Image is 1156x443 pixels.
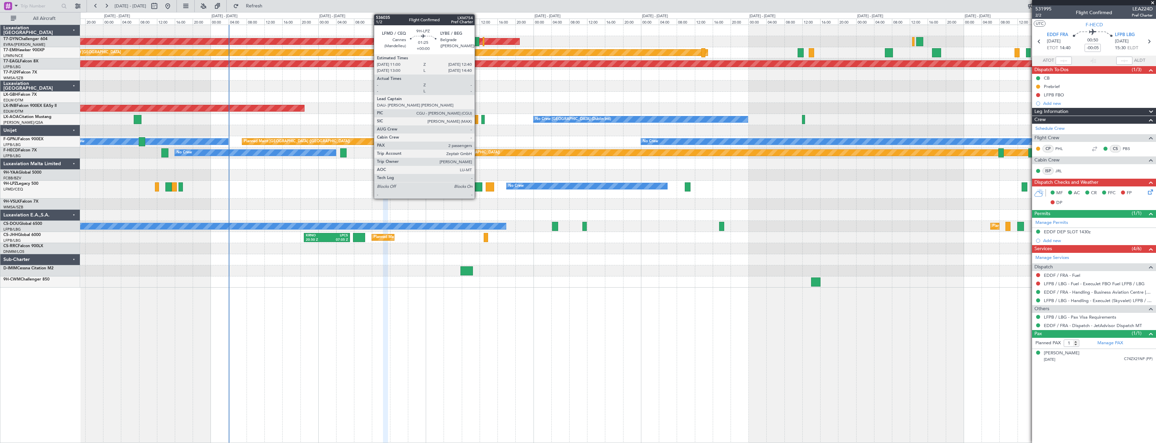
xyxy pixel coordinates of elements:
span: Refresh [240,4,268,8]
a: CS-RRCFalcon 900LX [3,244,43,248]
div: 08:00 [247,19,264,25]
div: Planned Maint [GEOGRAPHIC_DATA] [57,48,121,58]
div: 08:00 [892,19,910,25]
div: 16:00 [282,19,300,25]
span: T7-PJ29 [3,70,19,75]
span: CS-DOU [3,222,19,226]
div: 00:00 [534,19,551,25]
div: Flight Confirmed [1076,9,1112,16]
span: [DATE] [1115,38,1129,45]
span: 2/2 [1035,12,1052,18]
a: WMSA/SZB [3,76,23,81]
div: 20:00 [946,19,964,25]
button: Refresh [230,1,270,11]
div: [DATE] - [DATE] [857,13,883,19]
div: 00:00 [641,19,659,25]
span: F-GPNJ [3,137,18,141]
a: LFPB/LBG [3,238,21,243]
div: 20:00 [85,19,103,25]
div: Add new [1043,100,1153,106]
a: LX-AOACitation Mustang [3,115,52,119]
div: [DATE] - [DATE] [319,13,345,19]
div: 08:00 [462,19,480,25]
span: Dispatch To-Dos [1034,66,1068,74]
div: 08:00 [784,19,802,25]
div: 16:00 [497,19,515,25]
span: 9H-YAA [3,171,19,175]
div: 04:00 [551,19,569,25]
div: 12:00 [587,19,605,25]
a: LFPB/LBG [3,142,21,147]
a: T7-EMIHawker 900XP [3,48,44,52]
span: EDDF FRA [1047,32,1068,38]
a: 9H-YAAGlobal 5000 [3,171,41,175]
label: Planned PAX [1035,340,1061,347]
div: 04:00 [336,19,354,25]
span: T7-DYN [3,37,19,41]
div: EDDF DEP SLOT 1430z [1044,229,1091,235]
div: Add new [1043,238,1153,243]
div: 04:00 [229,19,247,25]
div: KRNO [306,233,327,238]
a: LFPB/LBG [3,153,21,158]
a: LFPB/LBG [3,64,21,69]
div: 04:00 [444,19,461,25]
span: Leg Information [1034,108,1068,116]
a: [PERSON_NAME]/QSA [3,120,43,125]
div: 00:00 [426,19,444,25]
div: No Crew [643,137,658,147]
div: [PERSON_NAME] [1044,350,1080,357]
div: Planned Maint [GEOGRAPHIC_DATA] ([GEOGRAPHIC_DATA]) [992,221,1098,231]
a: 9H-LPZLegacy 500 [3,182,38,186]
span: ETOT [1047,45,1058,52]
span: Crew [1034,116,1046,124]
a: Manage PAX [1097,340,1123,347]
div: [DATE] - [DATE] [965,13,991,19]
div: 04:00 [121,19,139,25]
span: Pax [1034,330,1042,338]
a: LFPB/LBG [3,227,21,232]
div: 00:00 [964,19,982,25]
div: 08:00 [999,19,1017,25]
div: 04:00 [982,19,999,25]
span: 14:40 [1060,45,1070,52]
a: F-GPNJFalcon 900EX [3,137,43,141]
a: LFMD/CEQ [3,187,23,192]
a: EDLW/DTM [3,98,23,103]
span: Services [1034,245,1052,253]
div: 20:00 [408,19,426,25]
a: Manage Services [1035,255,1069,261]
span: ATOT [1043,57,1054,64]
a: 9H-CWMChallenger 850 [3,277,50,282]
span: (4/6) [1132,245,1142,252]
div: 20:50 Z [306,238,327,242]
div: [DATE] - [DATE] [749,13,775,19]
button: All Aircraft [7,13,73,24]
div: 16:00 [928,19,945,25]
a: LX-INBFalcon 900EX EASy II [3,104,57,108]
div: 20:00 [838,19,856,25]
a: CS-DOUGlobal 6500 [3,222,42,226]
a: D-IMIMCessna Citation M2 [3,266,54,270]
span: T7-EAGL [3,59,20,63]
div: Planned Maint [GEOGRAPHIC_DATA] ([GEOGRAPHIC_DATA]) [244,137,350,147]
a: LFPB / LBG - Handling - ExecuJet (Skyvalet) LFPB / LBG [1044,298,1153,303]
div: 12:00 [695,19,713,25]
div: 20:00 [193,19,211,25]
a: 9H-VSLKFalcon 7X [3,200,38,204]
span: C74ZX21NP (PP) [1124,356,1153,362]
span: CR [1091,190,1097,197]
div: [DATE] - [DATE] [427,13,453,19]
span: ELDT [1127,45,1138,52]
div: Prebrief [1044,84,1060,89]
span: FFC [1108,190,1116,197]
span: 9H-VSLK [3,200,20,204]
div: 12:00 [1018,19,1035,25]
a: EDDF / FRA - Dispatch - JetAdvisor Dispatch MT [1044,323,1142,328]
div: 16:00 [390,19,408,25]
a: EDDF / FRA - Fuel [1044,272,1080,278]
span: LFPB LBG [1115,32,1135,38]
span: D-IMIM [3,266,17,270]
span: [DATE] [1047,38,1061,45]
span: DP [1056,200,1062,206]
